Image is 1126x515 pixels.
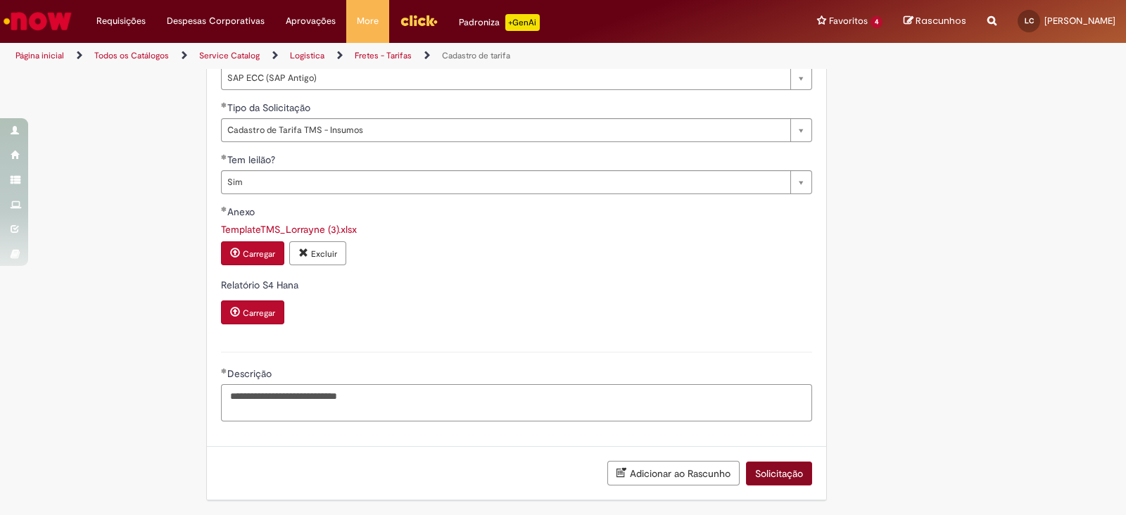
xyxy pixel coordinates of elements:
a: Todos os Catálogos [94,50,169,61]
button: Adicionar ao Rascunho [607,461,740,485]
span: LC [1025,16,1034,25]
button: Solicitação [746,462,812,485]
small: Carregar [243,248,275,260]
span: Descrição [227,367,274,380]
span: Despesas Corporativas [167,14,265,28]
span: [PERSON_NAME] [1044,15,1115,27]
span: 4 [871,16,883,28]
img: click_logo_yellow_360x200.png [400,10,438,31]
span: Obrigatório Preenchido [221,154,227,160]
span: Obrigatório Preenchido [221,102,227,108]
a: Download de TemplateTMS_Lorrayne (3).xlsx [221,223,357,236]
textarea: Descrição [221,384,812,422]
span: Obrigatório Preenchido [221,206,227,212]
a: Página inicial [15,50,64,61]
span: Favoritos [829,14,868,28]
ul: Trilhas de página [11,43,740,69]
span: Requisições [96,14,146,28]
small: Excluir [311,248,337,260]
span: Relatório S4 Hana [221,279,301,291]
span: Tipo da Solicitação [227,101,313,114]
span: SAP ECC (SAP Antigo) [227,67,783,89]
button: Carregar anexo de Anexo Required [221,241,284,265]
span: Rascunhos [916,14,966,27]
a: Logistica [290,50,324,61]
span: Obrigatório Preenchido [221,368,227,374]
span: Anexo [227,205,258,218]
span: Cadastro de Tarifa TMS - Insumos [227,119,783,141]
a: Service Catalog [199,50,260,61]
button: Excluir anexo TemplateTMS_Lorrayne (3).xlsx [289,241,346,265]
span: Tem leilão? [227,153,278,166]
small: Carregar [243,307,275,319]
span: Aprovações [286,14,336,28]
a: Fretes - Tarifas [355,50,412,61]
span: More [357,14,379,28]
button: Carregar anexo de Relatório S4 Hana [221,300,284,324]
a: Rascunhos [904,15,966,28]
a: Cadastro de tarifa [442,50,510,61]
p: +GenAi [505,14,540,31]
img: ServiceNow [1,7,74,35]
span: Sim [227,171,783,193]
div: Padroniza [459,14,540,31]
